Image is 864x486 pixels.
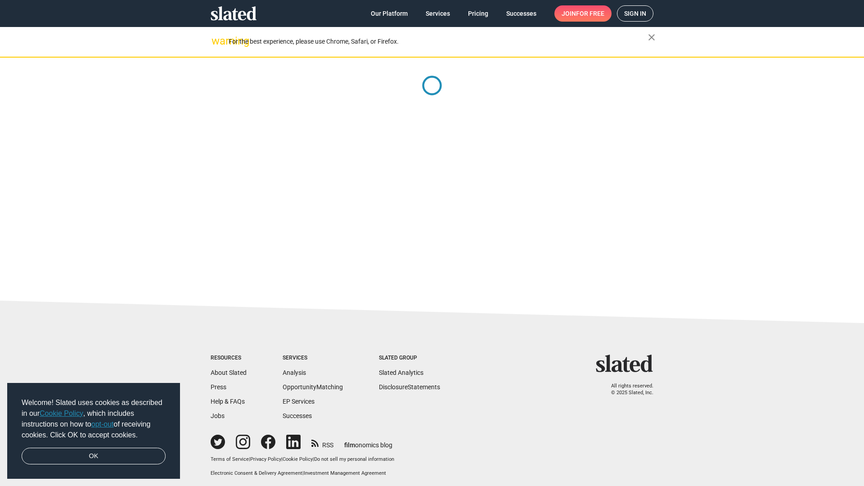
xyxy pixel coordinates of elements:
[602,383,653,396] p: All rights reserved. © 2025 Slated, Inc.
[426,5,450,22] span: Services
[344,434,392,450] a: filmonomics blog
[22,448,166,465] a: dismiss cookie message
[344,441,355,449] span: film
[211,398,245,405] a: Help & FAQs
[314,456,394,463] button: Do not sell my personal information
[562,5,604,22] span: Join
[211,412,225,419] a: Jobs
[506,5,536,22] span: Successes
[304,470,386,476] a: Investment Management Agreement
[229,36,648,48] div: For the best experience, please use Chrome, Safari, or Firefox.
[576,5,604,22] span: for free
[283,412,312,419] a: Successes
[379,355,440,362] div: Slated Group
[283,456,313,462] a: Cookie Policy
[211,355,247,362] div: Resources
[364,5,415,22] a: Our Platform
[283,355,343,362] div: Services
[211,470,302,476] a: Electronic Consent & Delivery Agreement
[302,470,304,476] span: |
[418,5,457,22] a: Services
[461,5,495,22] a: Pricing
[379,369,423,376] a: Slated Analytics
[211,369,247,376] a: About Slated
[311,436,333,450] a: RSS
[371,5,408,22] span: Our Platform
[554,5,612,22] a: Joinfor free
[499,5,544,22] a: Successes
[40,409,83,417] a: Cookie Policy
[313,456,314,462] span: |
[249,456,250,462] span: |
[624,6,646,21] span: Sign in
[281,456,283,462] span: |
[283,398,315,405] a: EP Services
[211,456,249,462] a: Terms of Service
[7,383,180,479] div: cookieconsent
[468,5,488,22] span: Pricing
[211,36,222,46] mat-icon: warning
[617,5,653,22] a: Sign in
[91,420,114,428] a: opt-out
[646,32,657,43] mat-icon: close
[283,383,343,391] a: OpportunityMatching
[211,383,226,391] a: Press
[250,456,281,462] a: Privacy Policy
[22,397,166,441] span: Welcome! Slated uses cookies as described in our , which includes instructions on how to of recei...
[379,383,440,391] a: DisclosureStatements
[283,369,306,376] a: Analysis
